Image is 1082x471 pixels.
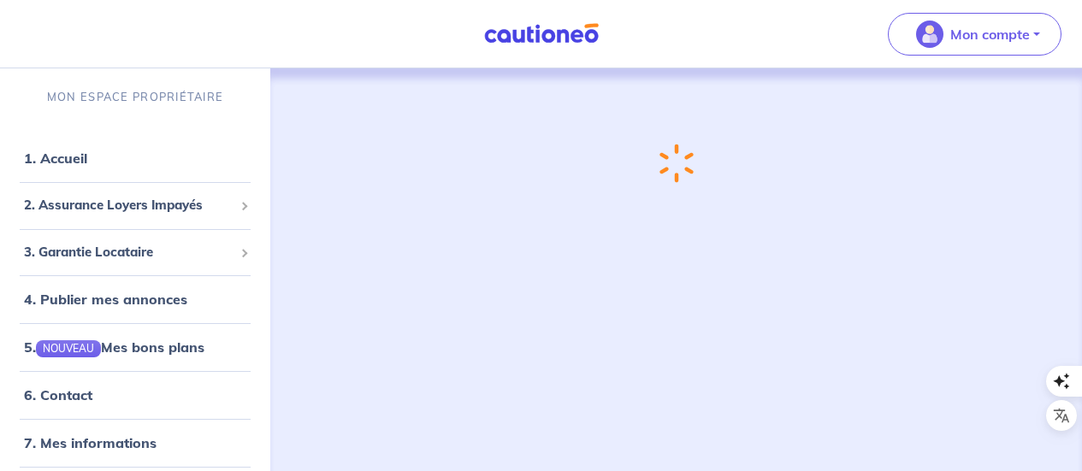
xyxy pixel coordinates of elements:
div: 7. Mes informations [7,426,263,460]
div: 6. Contact [7,378,263,412]
a: 1. Accueil [24,150,87,167]
a: 6. Contact [24,386,92,403]
span: 2. Assurance Loyers Impayés [24,196,234,215]
span: 3. Garantie Locataire [24,243,234,262]
div: 5.NOUVEAUMes bons plans [7,330,263,364]
p: MON ESPACE PROPRIÉTAIRE [47,89,223,105]
div: 3. Garantie Locataire [7,236,263,269]
button: illu_account_valid_menu.svgMon compte [888,13,1061,56]
div: 4. Publier mes annonces [7,282,263,316]
img: loading-spinner [659,144,693,183]
a: 7. Mes informations [24,434,157,451]
img: Cautioneo [477,23,606,44]
a: 5.NOUVEAUMes bons plans [24,339,204,356]
img: illu_account_valid_menu.svg [916,21,943,48]
div: 2. Assurance Loyers Impayés [7,189,263,222]
div: 1. Accueil [7,141,263,175]
p: Mon compte [950,24,1030,44]
a: 4. Publier mes annonces [24,291,187,308]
